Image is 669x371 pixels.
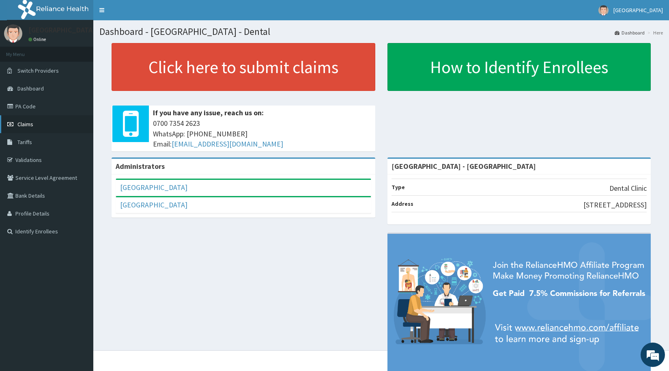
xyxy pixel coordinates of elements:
[392,200,413,207] b: Address
[615,29,645,36] a: Dashboard
[47,102,112,184] span: We're online!
[17,85,44,92] span: Dashboard
[17,67,59,74] span: Switch Providers
[99,26,663,37] h1: Dashboard - [GEOGRAPHIC_DATA] - Dental
[613,6,663,14] span: [GEOGRAPHIC_DATA]
[28,26,95,34] p: [GEOGRAPHIC_DATA]
[583,200,647,210] p: [STREET_ADDRESS]
[392,183,405,191] b: Type
[133,4,153,24] div: Minimize live chat window
[172,139,283,149] a: [EMAIL_ADDRESS][DOMAIN_NAME]
[17,138,32,146] span: Tariffs
[598,5,609,15] img: User Image
[387,43,651,91] a: How to Identify Enrollees
[153,118,371,149] span: 0700 7354 2623 WhatsApp: [PHONE_NUMBER] Email:
[28,37,48,42] a: Online
[645,29,663,36] li: Here
[42,45,136,56] div: Chat with us now
[116,162,165,171] b: Administrators
[17,121,33,128] span: Claims
[4,24,22,43] img: User Image
[112,43,375,91] a: Click here to submit claims
[609,183,647,194] p: Dental Clinic
[4,222,155,250] textarea: Type your message and hit 'Enter'
[153,108,264,117] b: If you have any issue, reach us on:
[392,162,536,171] strong: [GEOGRAPHIC_DATA] - [GEOGRAPHIC_DATA]
[120,183,187,192] a: [GEOGRAPHIC_DATA]
[120,200,187,209] a: [GEOGRAPHIC_DATA]
[15,41,33,61] img: d_794563401_company_1708531726252_794563401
